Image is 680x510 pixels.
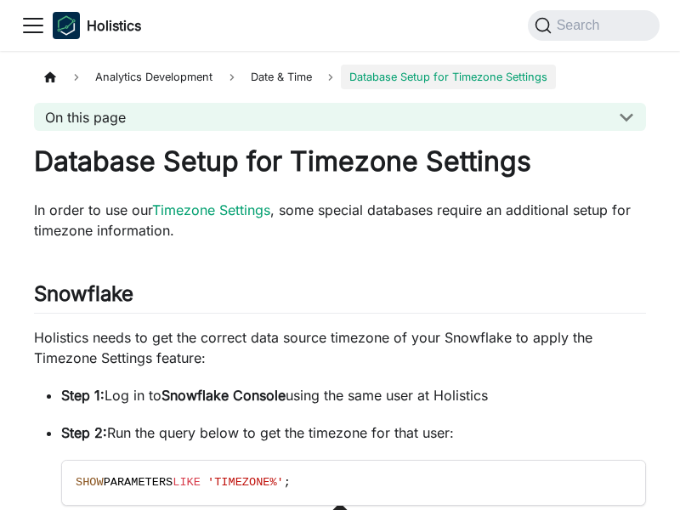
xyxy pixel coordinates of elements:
[34,327,646,368] p: Holistics needs to get the correct data source timezone of your Snowflake to apply the Timezone S...
[161,387,286,404] strong: Snowflake Console
[20,13,46,38] button: Toggle navigation bar
[528,10,660,41] button: Search (Command+K)
[61,387,105,404] strong: Step 1:
[53,12,141,39] a: HolisticsHolisticsHolistics
[34,65,646,89] nav: Breadcrumbs
[53,12,80,39] img: Holistics
[34,200,646,241] p: In order to use our , some special databases require an additional setup for timezone information.
[76,476,104,489] span: SHOW
[152,201,270,218] a: Timezone Settings
[207,476,284,489] span: 'TIMEZONE%'
[87,15,141,36] b: Holistics
[87,65,221,89] span: Analytics Development
[34,281,646,314] h2: Snowflake
[61,424,107,441] strong: Step 2:
[61,422,646,443] p: Run the query below to get the timezone for that user:
[284,476,291,489] span: ;
[242,65,320,89] span: Date & Time
[34,65,66,89] a: Home page
[341,65,556,89] span: Database Setup for Timezone Settings
[34,144,646,178] h1: Database Setup for Timezone Settings
[34,103,646,131] button: On this page
[173,476,201,489] span: LIKE
[552,18,610,33] span: Search
[61,385,646,405] p: Log in to using the same user at Holistics
[104,476,173,489] span: PARAMETERS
